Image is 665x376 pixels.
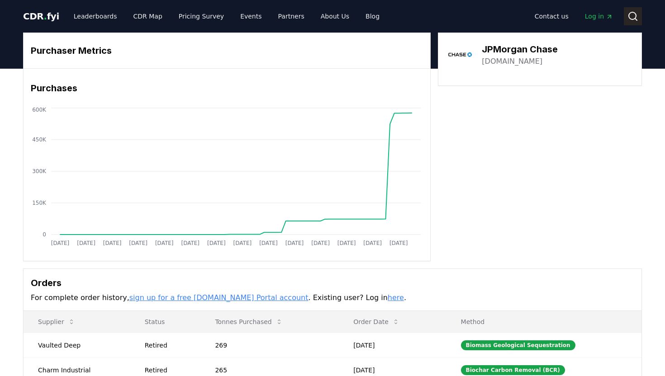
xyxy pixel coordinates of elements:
[233,240,252,246] tspan: [DATE]
[233,8,269,24] a: Events
[129,240,147,246] tspan: [DATE]
[454,317,634,326] p: Method
[339,333,446,357] td: [DATE]
[358,8,387,24] a: Blog
[145,366,194,375] div: Retired
[527,8,620,24] nav: Main
[585,12,613,21] span: Log in
[31,276,634,290] h3: Orders
[311,240,330,246] tspan: [DATE]
[23,10,59,23] a: CDR.fyi
[31,44,423,57] h3: Purchaser Metrics
[44,11,47,22] span: .
[271,8,312,24] a: Partners
[578,8,620,24] a: Log in
[31,313,82,331] button: Supplier
[145,341,194,350] div: Retired
[51,240,70,246] tspan: [DATE]
[346,313,407,331] button: Order Date
[313,8,356,24] a: About Us
[32,136,47,143] tspan: 450K
[447,42,473,67] img: JPMorgan Chase-logo
[337,240,356,246] tspan: [DATE]
[24,333,130,357] td: Vaulted Deep
[171,8,231,24] a: Pricing Survey
[207,240,226,246] tspan: [DATE]
[129,293,309,302] a: sign up for a free [DOMAIN_NAME] Portal account
[126,8,170,24] a: CDR Map
[155,240,174,246] tspan: [DATE]
[32,107,47,113] tspan: 600K
[482,56,542,67] a: [DOMAIN_NAME]
[23,11,59,22] span: CDR fyi
[285,240,304,246] tspan: [DATE]
[31,81,423,95] h3: Purchases
[138,317,194,326] p: Status
[527,8,576,24] a: Contact us
[363,240,382,246] tspan: [DATE]
[259,240,278,246] tspan: [DATE]
[389,240,408,246] tspan: [DATE]
[388,293,404,302] a: here
[77,240,95,246] tspan: [DATE]
[461,365,565,375] div: Biochar Carbon Removal (BCR)
[181,240,199,246] tspan: [DATE]
[200,333,339,357] td: 269
[66,8,124,24] a: Leaderboards
[482,42,558,56] h3: JPMorgan Chase
[461,340,575,350] div: Biomass Geological Sequestration
[208,313,290,331] button: Tonnes Purchased
[31,292,634,303] p: For complete order history, . Existing user? Log in .
[103,240,122,246] tspan: [DATE]
[43,231,46,238] tspan: 0
[66,8,387,24] nav: Main
[32,168,47,174] tspan: 300K
[32,200,47,206] tspan: 150K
